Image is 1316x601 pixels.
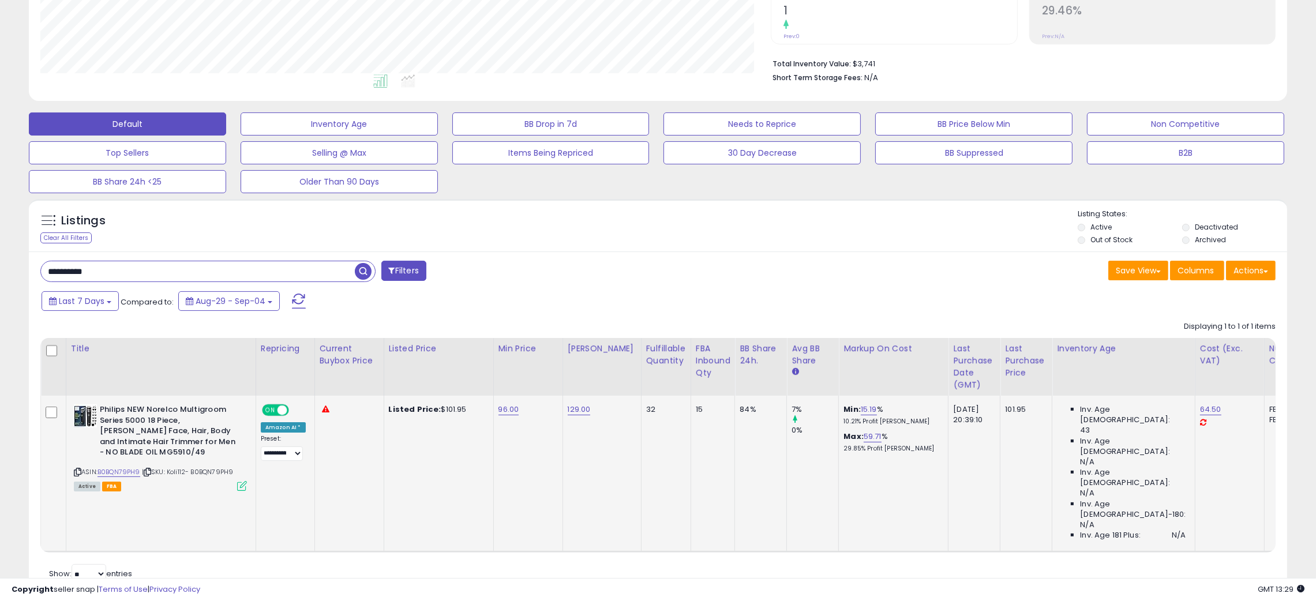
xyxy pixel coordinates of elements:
label: Archived [1195,235,1226,245]
b: Total Inventory Value: [773,59,851,69]
th: The percentage added to the cost of goods (COGS) that forms the calculator for Min & Max prices. [839,338,948,396]
span: N/A [1080,457,1094,467]
small: Prev: 0 [783,33,800,40]
a: 15.19 [861,404,877,415]
div: 32 [646,404,682,415]
b: Philips NEW Norelco Multigroom Series 5000 18 Piece, [PERSON_NAME] Face, Hair, Body and Intimate ... [100,404,240,461]
small: Avg BB Share. [792,367,798,377]
div: Cost (Exc. VAT) [1200,343,1259,367]
div: Inventory Age [1057,343,1190,355]
button: Default [29,112,226,136]
div: Listed Price [389,343,489,355]
span: N/A [864,72,878,83]
p: Listing States: [1078,209,1287,220]
small: Prev: N/A [1042,33,1064,40]
div: 7% [792,404,838,415]
b: Max: [843,431,864,442]
span: Show: entries [49,568,132,579]
div: % [843,404,939,426]
div: Preset: [261,435,306,460]
span: 2025-09-13 13:29 GMT [1258,584,1304,595]
span: OFF [287,405,306,415]
button: Aug-29 - Sep-04 [178,291,280,311]
a: Terms of Use [99,584,148,595]
span: All listings currently available for purchase on Amazon [74,482,100,491]
button: Actions [1226,261,1276,280]
div: Min Price [498,343,558,355]
span: Last 7 Days [59,295,104,307]
span: Inv. Age [DEMOGRAPHIC_DATA]: [1080,467,1186,488]
strong: Copyright [12,584,54,595]
div: Num of Comp. [1269,343,1311,367]
b: Min: [843,404,861,415]
span: N/A [1172,530,1186,540]
div: BB Share 24h. [740,343,782,367]
button: BB Price Below Min [875,112,1073,136]
div: [DATE] 20:39:10 [953,404,991,425]
div: FBA inbound Qty [696,343,730,379]
span: N/A [1080,520,1094,530]
div: Avg BB Share [792,343,834,367]
span: N/A [1080,488,1094,498]
a: B0BQN79PH9 [98,467,140,477]
a: Privacy Policy [149,584,200,595]
b: Short Term Storage Fees: [773,73,863,82]
label: Active [1090,222,1112,232]
div: $101.95 [389,404,485,415]
a: 129.00 [568,404,591,415]
button: Top Sellers [29,141,226,164]
div: Repricing [261,343,310,355]
div: ASIN: [74,404,247,490]
button: Last 7 Days [42,291,119,311]
span: | SKU: Koli112- B0BQN79PH9 [142,467,233,476]
button: Filters [381,261,426,281]
span: Compared to: [121,296,174,307]
div: 84% [740,404,778,415]
div: [PERSON_NAME] [568,343,636,355]
span: Inv. Age [DEMOGRAPHIC_DATA]-180: [1080,499,1186,520]
div: Amazon AI * [261,422,306,433]
div: 15 [696,404,726,415]
span: Aug-29 - Sep-04 [196,295,265,307]
div: Markup on Cost [843,343,943,355]
button: Non Competitive [1087,112,1284,136]
button: Older Than 90 Days [241,170,438,193]
button: Needs to Reprice [663,112,861,136]
h2: 29.46% [1042,4,1275,20]
div: 0% [792,425,838,435]
span: ON [263,405,278,415]
button: Selling @ Max [241,141,438,164]
label: Deactivated [1195,222,1238,232]
li: $3,741 [773,56,1267,70]
a: 64.50 [1200,404,1221,415]
div: Displaying 1 to 1 of 1 items [1184,321,1276,332]
div: FBM: 1 [1269,415,1307,425]
button: Save View [1108,261,1168,280]
span: Inv. Age [DEMOGRAPHIC_DATA]: [1080,436,1186,457]
div: seller snap | | [12,584,200,595]
div: Fulfillable Quantity [646,343,686,367]
label: Out of Stock [1090,235,1133,245]
button: B2B [1087,141,1284,164]
p: 29.85% Profit [PERSON_NAME] [843,445,939,453]
span: Inv. Age 181 Plus: [1080,530,1141,540]
div: Title [71,343,251,355]
div: % [843,431,939,453]
div: 101.95 [1005,404,1043,415]
span: Columns [1178,265,1214,276]
a: 59.71 [864,431,882,442]
div: Clear All Filters [40,232,92,243]
button: Items Being Repriced [452,141,650,164]
button: BB Suppressed [875,141,1073,164]
span: Inv. Age [DEMOGRAPHIC_DATA]: [1080,404,1186,425]
button: Inventory Age [241,112,438,136]
div: FBA: 0 [1269,404,1307,415]
a: 96.00 [498,404,519,415]
div: Current Buybox Price [320,343,379,367]
div: Last Purchase Date (GMT) [953,343,995,391]
span: 43 [1080,425,1090,435]
button: BB Drop in 7d [452,112,650,136]
h2: 1 [783,4,1017,20]
h5: Listings [61,213,106,229]
button: 30 Day Decrease [663,141,861,164]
